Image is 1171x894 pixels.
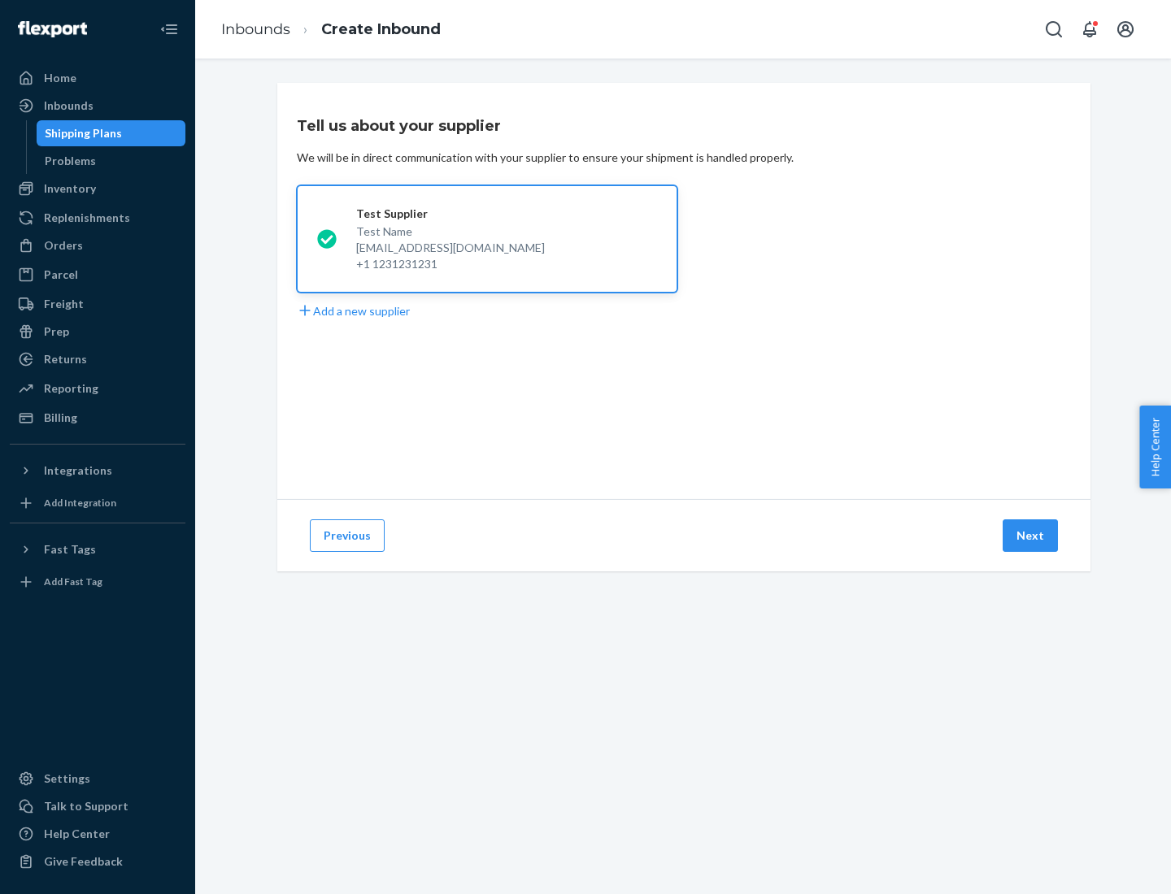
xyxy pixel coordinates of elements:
a: Billing [10,405,185,431]
div: Inbounds [44,98,94,114]
button: Open notifications [1073,13,1106,46]
button: Open account menu [1109,13,1142,46]
button: Next [1003,519,1058,552]
ol: breadcrumbs [208,6,454,54]
div: Add Integration [44,496,116,510]
div: Fast Tags [44,541,96,558]
a: Shipping Plans [37,120,186,146]
div: Orders [44,237,83,254]
div: Problems [45,153,96,169]
a: Problems [37,148,186,174]
h3: Tell us about your supplier [297,115,501,137]
button: Fast Tags [10,536,185,562]
div: Talk to Support [44,798,128,814]
div: Home [44,70,76,86]
a: Settings [10,766,185,792]
div: Parcel [44,267,78,283]
div: We will be in direct communication with your supplier to ensure your shipment is handled properly. [297,150,794,166]
button: Close Navigation [153,13,185,46]
button: Open Search Box [1038,13,1070,46]
div: Integrations [44,462,112,479]
div: Reporting [44,380,98,397]
a: Prep [10,319,185,345]
a: Add Integration [10,490,185,516]
button: Add a new supplier [297,302,410,319]
div: Replenishments [44,210,130,226]
button: Help Center [1139,406,1171,488]
a: Replenishments [10,205,185,231]
a: Add Fast Tag [10,569,185,595]
button: Previous [310,519,385,552]
div: Freight [44,296,84,312]
a: Inventory [10,176,185,202]
a: Home [10,65,185,91]
a: Inbounds [10,93,185,119]
a: Help Center [10,821,185,847]
div: Returns [44,351,87,367]
a: Orders [10,232,185,258]
div: Settings [44,770,90,787]
button: Integrations [10,458,185,484]
img: Flexport logo [18,21,87,37]
div: Prep [44,323,69,340]
div: Add Fast Tag [44,575,102,588]
a: Create Inbound [321,20,441,38]
a: Parcel [10,262,185,288]
button: Give Feedback [10,848,185,874]
a: Inbounds [221,20,290,38]
a: Freight [10,291,185,317]
div: Billing [44,410,77,426]
a: Reporting [10,375,185,401]
div: Inventory [44,180,96,197]
a: Returns [10,346,185,372]
a: Talk to Support [10,793,185,819]
div: Give Feedback [44,853,123,870]
div: Shipping Plans [45,125,122,141]
div: Help Center [44,826,110,842]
